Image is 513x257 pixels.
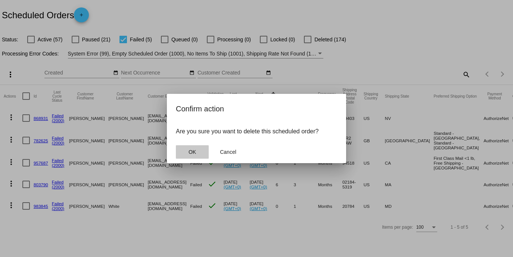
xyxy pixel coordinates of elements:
[189,149,196,155] span: OK
[176,128,337,135] p: Are you sure you want to delete this scheduled order?
[176,103,337,115] h2: Confirm action
[220,149,236,155] span: Cancel
[212,145,245,159] button: Close dialog
[176,145,209,159] button: Close dialog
